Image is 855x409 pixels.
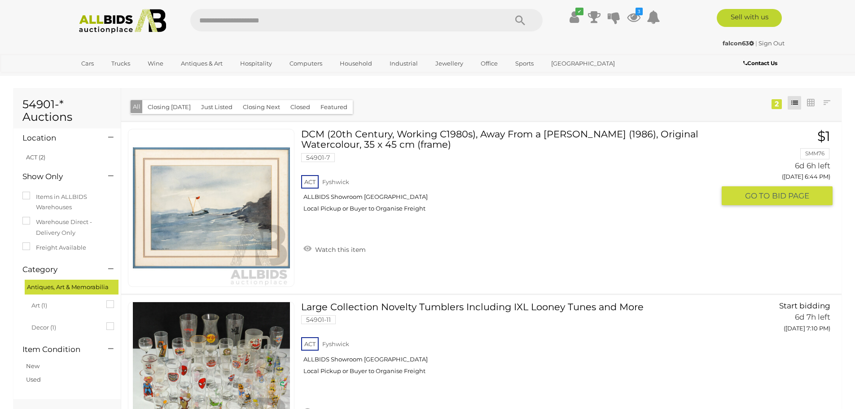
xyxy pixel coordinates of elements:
a: Sign Out [759,40,785,47]
button: Closing Next [237,100,285,114]
label: Items in ALLBIDS Warehouses [22,192,112,213]
button: Just Listed [196,100,238,114]
a: Watch this item [301,242,368,255]
a: Sports [509,56,539,71]
a: ACT (2) [26,154,45,161]
a: Large Collection Novelty Tumblers Including IXL Looney Tunes and More 54901-11 ACT Fyshwick ALLBI... [308,302,715,382]
a: ✔ [568,9,581,25]
h4: Item Condition [22,345,95,354]
a: Wine [142,56,169,71]
button: Closed [285,100,316,114]
a: [GEOGRAPHIC_DATA] [545,56,621,71]
div: Antiques, Art & Memorabilia [25,280,118,295]
a: Hospitality [234,56,278,71]
span: | [755,40,757,47]
span: Art (1) [31,298,99,311]
button: All [131,100,143,113]
a: DCM (20th Century, Working C1980s), Away From a [PERSON_NAME] (1986), Original Watercolour, 35 x ... [308,129,715,219]
span: Start bidding [779,301,830,310]
strong: falcon63 [723,40,754,47]
button: GO TOBID PAGE [722,186,833,206]
button: Search [498,9,543,31]
h4: Category [22,265,95,274]
b: Contact Us [743,60,777,66]
a: Computers [284,56,328,71]
label: Warehouse Direct - Delivery Only [22,217,112,238]
div: 2 [772,99,782,109]
a: Office [475,56,504,71]
a: New [26,362,39,369]
h4: Location [22,134,95,142]
i: 3 [636,8,643,15]
span: Decor (1) [31,320,99,333]
span: $1 [817,128,830,145]
h4: Show Only [22,172,95,181]
label: Freight Available [22,242,86,253]
a: Trucks [105,56,136,71]
a: Contact Us [743,58,780,68]
a: 3 [627,9,640,25]
h1: 54901-* Auctions [22,98,112,123]
span: GO TO [745,191,772,201]
i: ✔ [575,8,583,15]
a: Antiques & Art [175,56,228,71]
a: $1 SMM76 6d 6h left ([DATE] 6:44 PM) GO TOBID PAGE [728,129,833,206]
span: Watch this item [313,246,366,254]
a: Industrial [384,56,424,71]
a: Sell with us [717,9,782,27]
a: Start bidding 6d 7h left ([DATE] 7:10 PM) [728,302,833,337]
a: Cars [75,56,100,71]
a: Used [26,376,41,383]
button: Featured [315,100,353,114]
span: BID PAGE [772,191,809,201]
img: 54901-7a.jpg [133,129,290,286]
img: Allbids.com.au [74,9,171,34]
a: Jewellery [430,56,469,71]
a: Household [334,56,378,71]
a: falcon63 [723,40,755,47]
button: Closing [DATE] [142,100,196,114]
